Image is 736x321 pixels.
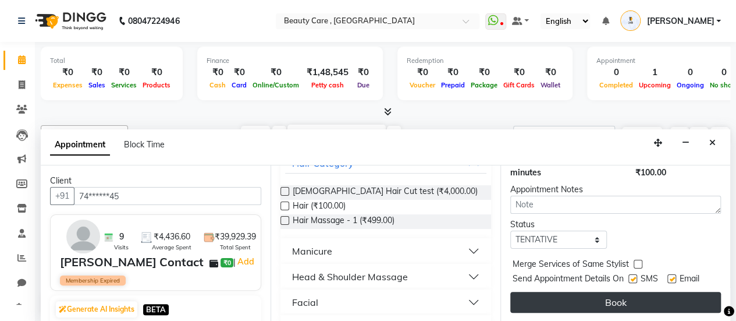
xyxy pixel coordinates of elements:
[119,231,124,243] span: 9
[293,214,394,229] span: Hair Massage - 1 (₹499.00)
[468,81,500,89] span: Package
[114,243,129,252] span: Visits
[323,126,381,144] input: 2025-09-01
[468,66,500,79] div: ₹0
[50,81,86,89] span: Expenses
[438,66,468,79] div: ₹0
[207,56,374,66] div: Finance
[108,66,140,79] div: ₹0
[407,66,438,79] div: ₹0
[140,81,173,89] span: Products
[221,258,233,267] span: ₹0
[154,231,190,243] span: ₹4,436.60
[510,292,721,313] button: Book
[353,66,374,79] div: ₹0
[308,81,347,89] span: Petty cash
[513,126,615,144] input: Search Appointment
[641,273,658,287] span: SMS
[674,81,707,89] span: Ongoing
[680,273,699,287] span: Email
[86,81,108,89] span: Sales
[50,187,74,205] button: +91
[293,185,478,200] span: [DEMOGRAPHIC_DATA] Hair Cut test (₹4,000.00)
[207,66,229,79] div: ₹0
[354,81,372,89] span: Due
[636,66,674,79] div: 1
[302,66,353,79] div: ₹1,48,545
[285,266,486,287] button: Head & Shoulder Massage
[50,135,110,156] span: Appointment
[513,273,624,287] span: Send Appointment Details On
[108,81,140,89] span: Services
[250,81,302,89] span: Online/Custom
[500,81,538,89] span: Gift Cards
[293,200,346,214] span: Hair (₹100.00)
[207,81,229,89] span: Cash
[60,253,204,271] div: [PERSON_NAME] Contact
[124,139,165,150] span: Block Time
[438,81,468,89] span: Prepaid
[596,66,636,79] div: 0
[50,56,173,66] div: Total
[152,243,191,252] span: Average Spent
[292,270,408,284] div: Head & Shoulder Massage
[538,66,563,79] div: ₹0
[622,127,662,143] button: ADD NEW
[30,5,109,37] img: logo
[60,276,126,285] span: Membership Expired
[285,241,486,262] button: Manicure
[220,243,251,252] span: Total Spent
[513,258,629,273] span: Merge Services of Same Stylist
[241,126,270,144] span: Today
[538,81,563,89] span: Wallet
[143,304,169,315] span: BETA
[704,134,721,152] button: Close
[500,66,538,79] div: ₹0
[510,218,607,231] div: Status
[285,292,486,313] button: Facial
[674,66,707,79] div: 0
[620,10,641,31] img: Daniel
[596,81,636,89] span: Completed
[407,81,438,89] span: Voucher
[50,175,261,187] div: Client
[646,15,714,27] span: [PERSON_NAME]
[236,255,256,269] a: Add
[74,187,261,205] input: Search by Name/Mobile/Email/Code
[86,66,108,79] div: ₹0
[407,56,563,66] div: Redemption
[140,66,173,79] div: ₹0
[510,184,721,196] div: Appointment Notes
[636,81,674,89] span: Upcoming
[229,81,250,89] span: Card
[215,231,256,243] span: ₹39,929.39
[56,301,137,318] button: Generate AI Insights
[635,167,666,178] span: ₹100.00
[66,220,100,253] img: avatar
[292,244,332,258] div: Manicure
[250,66,302,79] div: ₹0
[292,295,318,309] div: Facial
[229,66,250,79] div: ₹0
[50,66,86,79] div: ₹0
[128,5,179,37] b: 08047224946
[233,255,256,269] span: |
